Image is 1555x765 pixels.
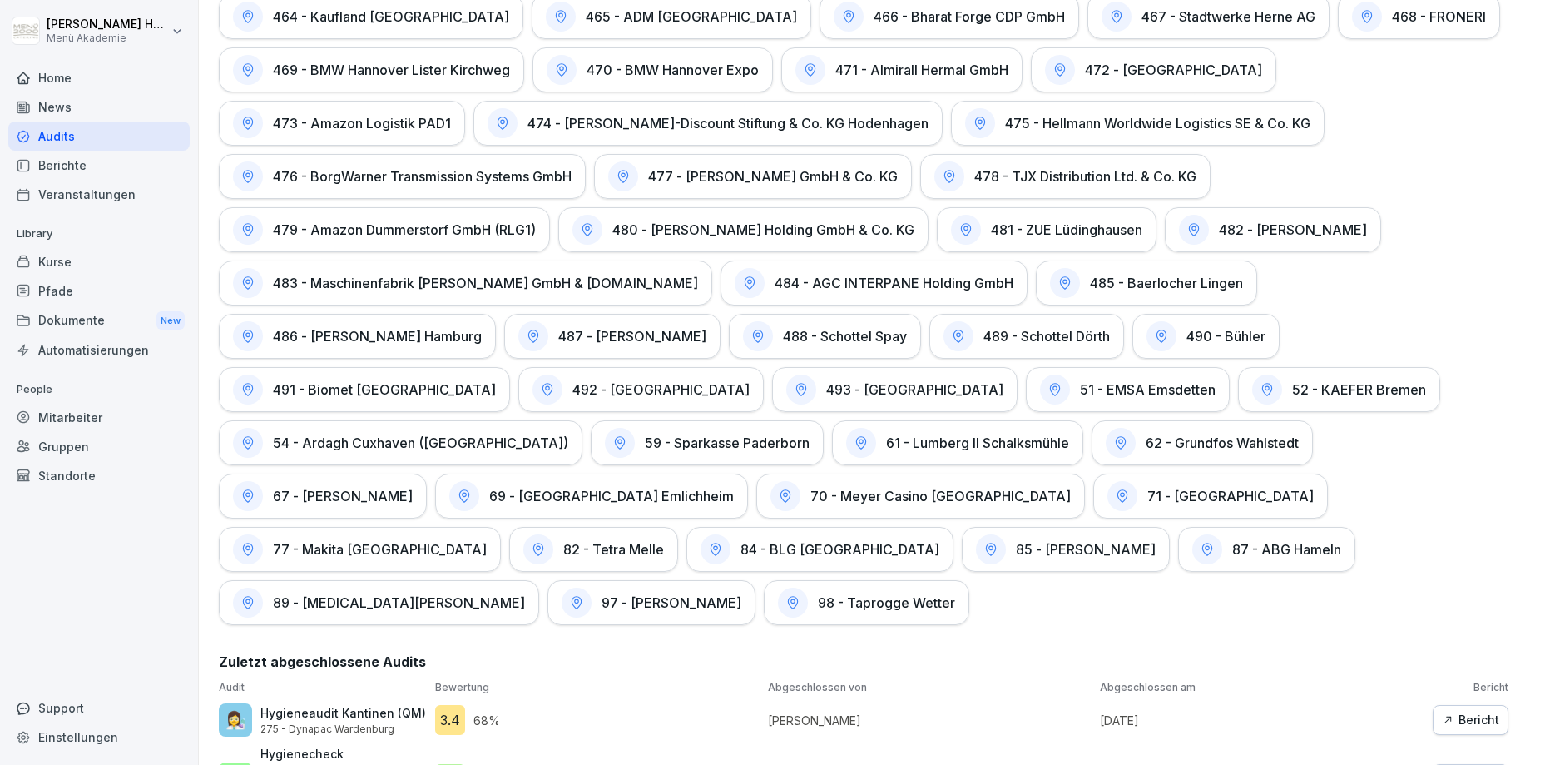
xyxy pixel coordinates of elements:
a: 490 - Bühler [1132,314,1280,359]
a: 475 - Hellmann Worldwide Logistics SE & Co. KG [951,101,1325,146]
p: [DATE] [1100,712,1424,729]
p: 68 % [473,712,500,729]
p: 👩‍🔬 [225,708,246,733]
h1: 85 - [PERSON_NAME] [1016,541,1156,558]
div: 3.4 [435,705,465,735]
h1: 486 - [PERSON_NAME] Hamburg [273,328,482,345]
p: Hygieneaudit Kantinen (QM) [260,704,426,722]
a: 483 - Maschinenfabrik [PERSON_NAME] GmbH & [DOMAIN_NAME] [219,261,712,306]
p: Bewertung [435,680,760,695]
a: 87 - ABG Hameln [1178,527,1355,572]
h1: 480 - [PERSON_NAME] Holding GmbH & Co. KG [612,221,914,238]
a: 59 - Sparkasse Paderborn [591,420,824,465]
h1: 51 - EMSA Emsdetten [1080,381,1216,398]
h1: 482 - [PERSON_NAME] [1219,221,1367,238]
a: 51 - EMSA Emsdetten [1026,367,1230,412]
a: Einstellungen [8,723,190,752]
a: 62 - Grundfos Wahlstedt [1092,420,1313,465]
a: 485 - Baerlocher Lingen [1036,261,1257,306]
h1: 84 - BLG [GEOGRAPHIC_DATA] [740,541,939,558]
a: Kurse [8,247,190,276]
h1: 479 - Amazon Dummerstorf GmbH (RLG1) [273,221,536,238]
a: 77 - Makita [GEOGRAPHIC_DATA] [219,527,501,572]
a: 482 - [PERSON_NAME] [1165,207,1381,252]
h1: 493 - [GEOGRAPHIC_DATA] [826,381,1003,398]
a: 471 - Almirall Hermal GmbH [781,47,1023,92]
a: 489 - Schottel Dörth [929,314,1124,359]
h1: 491 - Biomet [GEOGRAPHIC_DATA] [273,381,496,398]
h1: 473 - Amazon Logistik PAD1 [273,115,451,132]
h1: 484 - AGC INTERPANE Holding GmbH [775,275,1013,291]
div: Gruppen [8,432,190,461]
p: Menü Akademie [47,32,168,44]
p: Audit [219,680,427,695]
h1: 62 - Grundfos Wahlstedt [1146,435,1299,451]
p: Bericht [1433,680,1508,695]
h1: 471 - Almirall Hermal GmbH [835,62,1008,78]
h1: 54 - Ardagh Cuxhaven ([GEOGRAPHIC_DATA]) [273,435,568,451]
a: News [8,92,190,122]
a: 474 - [PERSON_NAME]-Discount Stiftung & Co. KG Hodenhagen [473,101,943,146]
a: Mitarbeiter [8,403,190,432]
a: 492 - [GEOGRAPHIC_DATA] [518,367,764,412]
h1: 467 - Stadtwerke Herne AG [1141,8,1315,25]
div: Support [8,693,190,723]
h1: 70 - Meyer Casino [GEOGRAPHIC_DATA] [810,488,1071,504]
a: 487 - [PERSON_NAME] [504,314,721,359]
p: Abgeschlossen von [768,680,1092,695]
h1: 474 - [PERSON_NAME]-Discount Stiftung & Co. KG Hodenhagen [527,115,929,132]
a: 98 - Taprogge Wetter [764,580,969,625]
h1: 477 - [PERSON_NAME] GmbH & Co. KG [648,168,898,185]
a: 54 - Ardagh Cuxhaven ([GEOGRAPHIC_DATA]) [219,420,582,465]
a: 69 - [GEOGRAPHIC_DATA] Emlichheim [435,474,748,519]
h1: 487 - [PERSON_NAME] [558,328,706,345]
a: 484 - AGC INTERPANE Holding GmbH [721,261,1028,306]
a: 71 - [GEOGRAPHIC_DATA] [1093,474,1328,519]
h1: 466 - Bharat Forge CDP GmbH [874,8,1065,25]
div: Dokumente [8,306,190,336]
h1: 71 - [GEOGRAPHIC_DATA] [1147,488,1314,504]
h1: 485 - Baerlocher Lingen [1090,275,1243,291]
a: 478 - TJX Distribution Ltd. & Co. KG [920,154,1211,199]
a: 82 - Tetra Melle [509,527,678,572]
a: Audits [8,122,190,151]
a: Pfade [8,276,190,306]
h2: Zuletzt abgeschlossene Audits [219,652,1508,672]
h1: 67 - [PERSON_NAME] [273,488,413,504]
h1: 488 - Schottel Spay [783,328,907,345]
h1: 87 - ABG Hameln [1232,541,1341,558]
a: 488 - Schottel Spay [729,314,921,359]
h1: 82 - Tetra Melle [563,541,664,558]
a: 473 - Amazon Logistik PAD1 [219,101,465,146]
a: Standorte [8,461,190,490]
h1: 476 - BorgWarner Transmission Systems GmbH [273,168,572,185]
a: 84 - BLG [GEOGRAPHIC_DATA] [686,527,953,572]
button: Bericht [1433,705,1508,735]
h1: 89 - [MEDICAL_DATA][PERSON_NAME] [273,594,525,611]
h1: 98 - Taprogge Wetter [818,594,955,611]
h1: 489 - Schottel Dörth [983,328,1110,345]
h1: 69 - [GEOGRAPHIC_DATA] Emlichheim [489,488,734,504]
h1: 465 - ADM [GEOGRAPHIC_DATA] [586,8,797,25]
a: 476 - BorgWarner Transmission Systems GmbH [219,154,586,199]
a: Home [8,63,190,92]
p: Abgeschlossen am [1100,680,1424,695]
a: Automatisierungen [8,335,190,365]
a: 61 - Lumberg II Schalksmühle [832,420,1083,465]
h1: 472 - [GEOGRAPHIC_DATA] [1085,62,1262,78]
a: 493 - [GEOGRAPHIC_DATA] [772,367,1018,412]
h1: 77 - Makita [GEOGRAPHIC_DATA] [273,541,487,558]
a: 469 - BMW Hannover Lister Kirchweg [219,47,524,92]
p: 275 - Dynapac Wardenburg [260,722,426,737]
h1: 478 - TJX Distribution Ltd. & Co. KG [974,168,1196,185]
h1: 59 - Sparkasse Paderborn [645,435,810,451]
a: 480 - [PERSON_NAME] Holding GmbH & Co. KG [558,207,929,252]
h1: 475 - Hellmann Worldwide Logistics SE & Co. KG [1005,115,1310,132]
